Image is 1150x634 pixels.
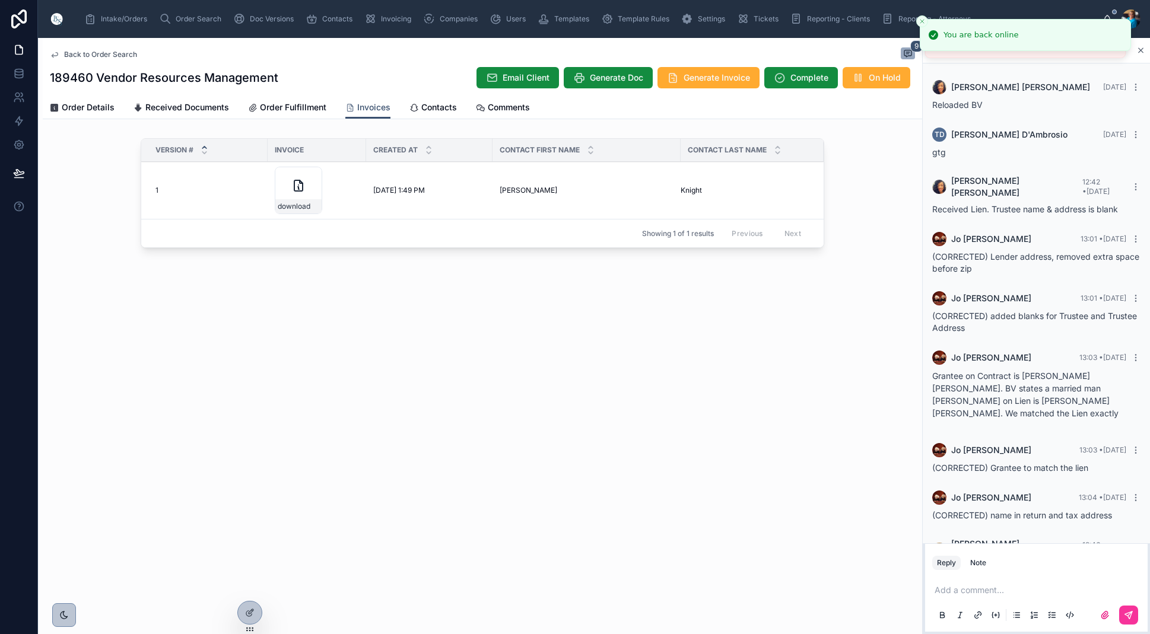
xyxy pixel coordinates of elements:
[932,556,961,570] button: Reply
[155,8,230,30] a: Order Search
[951,175,1082,199] span: [PERSON_NAME] [PERSON_NAME]
[500,186,674,195] a: [PERSON_NAME]
[145,101,229,113] span: Received Documents
[951,233,1031,245] span: Jo [PERSON_NAME]
[901,47,915,62] button: 9
[733,8,787,30] a: Tickets
[373,145,418,155] span: Created at
[81,8,155,30] a: Intake/Orders
[951,81,1090,93] span: [PERSON_NAME] [PERSON_NAME]
[965,556,991,570] button: Note
[155,145,193,155] span: Version #
[476,67,559,88] button: Email Client
[488,101,530,113] span: Comments
[681,186,809,195] a: Knight
[1103,82,1126,91] span: [DATE]
[642,229,714,238] span: Showing 1 of 1 results
[951,444,1031,456] span: Jo [PERSON_NAME]
[1079,353,1126,362] span: 13:03 • [DATE]
[155,186,261,195] a: 1
[951,129,1068,141] span: [PERSON_NAME] D'Ambrosio
[155,186,158,195] span: 1
[506,14,526,24] span: Users
[790,72,828,84] span: Complete
[932,463,1088,473] span: (CORRECTED) Grantee to match the lien
[932,100,983,110] span: Reloaded BV
[361,8,420,30] a: Invoicing
[878,8,979,30] a: Reporting - Attorneys
[684,72,750,84] span: Generate Invoice
[764,67,838,88] button: Complete
[409,97,457,120] a: Contacts
[476,97,530,120] a: Comments
[598,8,678,30] a: Template Rules
[935,130,945,139] span: TD
[381,14,411,24] span: Invoicing
[1079,493,1126,502] span: 13:04 • [DATE]
[1082,177,1110,196] span: 12:42 • [DATE]
[951,492,1031,504] span: Jo [PERSON_NAME]
[1081,294,1126,302] span: 13:01 • [DATE]
[932,510,1112,520] span: (CORRECTED) name in return and tax address
[50,69,278,86] h1: 189460 Vendor Resources Management
[1081,234,1126,243] span: 13:01 • [DATE]
[250,14,294,24] span: Doc Versions
[932,147,946,157] span: gtg
[134,97,229,120] a: Received Documents
[869,72,901,84] span: On Hold
[373,186,425,195] span: [DATE] 1:49 PM
[951,292,1031,304] span: Jo [PERSON_NAME]
[50,97,115,120] a: Order Details
[322,14,352,24] span: Contacts
[440,14,478,24] span: Companies
[345,97,390,119] a: Invoices
[503,72,549,84] span: Email Client
[275,145,304,155] span: Invoice
[275,167,359,214] a: download
[688,145,767,155] span: Contact Last Name
[932,251,1139,273] span: (CORRECTED) Lender address, removed extra space before zip
[754,14,779,24] span: Tickets
[302,8,361,30] a: Contacts
[951,352,1031,364] span: Jo [PERSON_NAME]
[64,50,137,59] span: Back to Order Search
[898,14,971,24] span: Reporting - Attorneys
[932,369,1141,419] p: Grantee on Contract is [PERSON_NAME] [PERSON_NAME]. BV states a married man [PERSON_NAME] on Lien...
[421,101,457,113] span: Contacts
[420,8,486,30] a: Companies
[681,186,702,195] span: Knight
[101,14,147,24] span: Intake/Orders
[916,15,928,27] button: Close toast
[807,14,870,24] span: Reporting - Clients
[618,14,669,24] span: Template Rules
[678,8,733,30] a: Settings
[47,9,66,28] img: App logo
[657,67,760,88] button: Generate Invoice
[943,29,1018,41] div: You are back online
[373,186,485,195] a: [DATE] 1:49 PM
[486,8,534,30] a: Users
[932,204,1118,214] span: Received Lien. Trustee name & address is blank
[698,14,725,24] span: Settings
[278,202,310,211] span: download
[910,40,923,52] span: 9
[176,14,221,24] span: Order Search
[76,6,1103,32] div: scrollable content
[951,538,1082,562] span: [PERSON_NAME] [PERSON_NAME]
[248,97,326,120] a: Order Fulfillment
[843,67,910,88] button: On Hold
[230,8,302,30] a: Doc Versions
[787,8,878,30] a: Reporting - Clients
[970,558,986,568] div: Note
[62,101,115,113] span: Order Details
[50,50,137,59] a: Back to Order Search
[534,8,598,30] a: Templates
[357,101,390,113] span: Invoices
[564,67,653,88] button: Generate Doc
[500,186,557,195] span: [PERSON_NAME]
[590,72,643,84] span: Generate Doc
[554,14,589,24] span: Templates
[1082,540,1110,559] span: 13:46 • [DATE]
[1079,445,1126,454] span: 13:03 • [DATE]
[260,101,326,113] span: Order Fulfillment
